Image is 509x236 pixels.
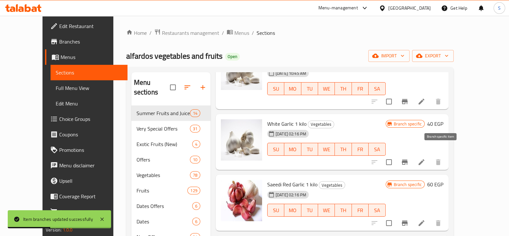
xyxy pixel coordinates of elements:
img: White Garlic 1 kilo [221,119,262,161]
button: SU [267,143,284,156]
span: 14 [190,110,200,116]
span: Open [225,54,240,59]
span: MO [287,145,298,154]
span: WE [321,145,332,154]
div: Open [225,53,240,61]
button: TU [301,143,318,156]
div: items [190,125,200,133]
a: Sections [51,65,127,80]
span: [DATE] 10:45 AM [273,70,309,76]
button: TH [335,204,352,217]
button: TH [335,143,352,156]
div: items [187,187,200,194]
span: Coupons [59,131,122,138]
a: Menu disclaimer [45,158,127,173]
span: MO [287,84,298,93]
span: TU [304,206,316,215]
a: Choice Groups [45,111,127,127]
span: WE [321,206,332,215]
a: Grocery Checklist [45,204,127,220]
span: FR [354,145,366,154]
span: 129 [188,188,200,194]
span: Full Menu View [56,84,122,92]
div: items [192,202,200,210]
span: Select to update [382,95,396,108]
a: Edit Menu [51,96,127,111]
button: FR [352,204,369,217]
button: export [412,50,454,62]
div: Dates Offers6 [131,198,211,214]
div: Summer Fruits and Juice (New)14 [131,105,211,121]
div: Very Special Offers31 [131,121,211,136]
span: TU [304,84,316,93]
span: 1.0.0 [63,226,73,234]
span: TH [337,206,349,215]
span: TH [337,145,349,154]
button: TH [335,82,352,95]
li: / [149,29,152,37]
button: TU [301,82,318,95]
div: items [192,218,200,225]
span: 78 [190,172,200,178]
span: Menu disclaimer [59,162,122,169]
a: Edit menu item [418,98,425,105]
button: SU [267,82,284,95]
div: Fruits129 [131,183,211,198]
span: import [373,52,404,60]
span: [DATE] 02:16 PM [273,192,309,198]
span: FR [354,84,366,93]
span: Coverage Report [59,192,122,200]
li: / [222,29,224,37]
button: MO [284,143,301,156]
div: Exotic Fruits (New)4 [131,136,211,152]
span: Menus [61,53,122,61]
div: [GEOGRAPHIC_DATA] [388,5,431,12]
button: import [368,50,410,62]
span: Offers [137,156,190,163]
span: Branches [59,38,122,45]
button: Branch-specific-item [397,94,412,109]
div: Dates Offers [137,202,192,210]
a: Full Menu View [51,80,127,96]
a: Menus [45,49,127,65]
button: Branch-specific-item [397,154,412,170]
span: SA [371,206,383,215]
span: Edit Restaurant [59,22,122,30]
span: Branch specific [391,121,424,127]
button: SU [267,204,284,217]
button: MO [284,82,301,95]
button: FR [352,82,369,95]
button: Branch-specific-item [397,215,412,231]
span: Very Special Offers [137,125,190,133]
div: Item branches updated successfully [23,216,93,223]
a: Upsell [45,173,127,189]
span: Version: [46,226,61,234]
span: Promotions [59,146,122,154]
span: Select to update [382,155,396,169]
div: items [190,156,200,163]
span: Exotic Fruits (New) [137,140,192,148]
div: Menu-management [318,4,358,12]
div: items [192,140,200,148]
span: SU [270,145,282,154]
span: S [498,5,501,12]
button: MO [284,204,301,217]
span: export [417,52,448,60]
a: Restaurants management [154,29,219,37]
span: Choice Groups [59,115,122,123]
button: SA [369,204,385,217]
span: Sections [257,29,275,37]
button: delete [430,154,446,170]
a: Edit menu item [418,219,425,227]
span: Edit Menu [56,100,122,107]
span: SU [270,84,282,93]
span: Upsell [59,177,122,185]
span: Dates [137,218,192,225]
img: Saeedi Red Garlic 1 kilo [221,180,262,221]
span: Vegetables [308,121,334,128]
span: 6 [193,203,200,209]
